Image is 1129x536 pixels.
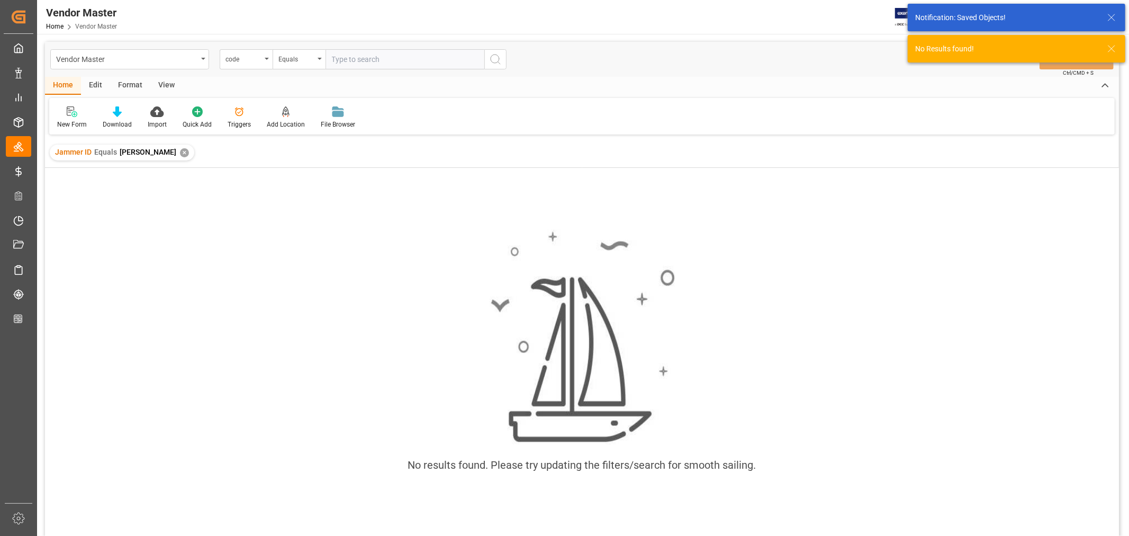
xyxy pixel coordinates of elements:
[46,23,64,30] a: Home
[150,77,183,95] div: View
[1063,69,1094,77] span: Ctrl/CMD + S
[56,52,197,65] div: Vendor Master
[484,49,507,69] button: search button
[81,77,110,95] div: Edit
[220,49,273,69] button: open menu
[46,5,117,21] div: Vendor Master
[321,120,355,129] div: File Browser
[120,148,176,156] span: [PERSON_NAME]
[490,230,675,444] img: smooth_sailing.jpeg
[228,120,251,129] div: Triggers
[273,49,326,69] button: open menu
[326,49,484,69] input: Type to search
[110,77,150,95] div: Format
[278,52,314,64] div: Equals
[94,148,117,156] span: Equals
[183,120,212,129] div: Quick Add
[57,120,87,129] div: New Form
[180,148,189,157] div: ✕
[915,12,1097,23] div: Notification: Saved Objects!
[895,8,932,26] img: Exertis%20JAM%20-%20Email%20Logo.jpg_1722504956.jpg
[55,148,92,156] span: Jammer ID
[50,49,209,69] button: open menu
[148,120,167,129] div: Import
[225,52,261,64] div: code
[267,120,305,129] div: Add Location
[103,120,132,129] div: Download
[915,43,1097,55] div: No Results found!
[408,457,756,473] div: No results found. Please try updating the filters/search for smooth sailing.
[45,77,81,95] div: Home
